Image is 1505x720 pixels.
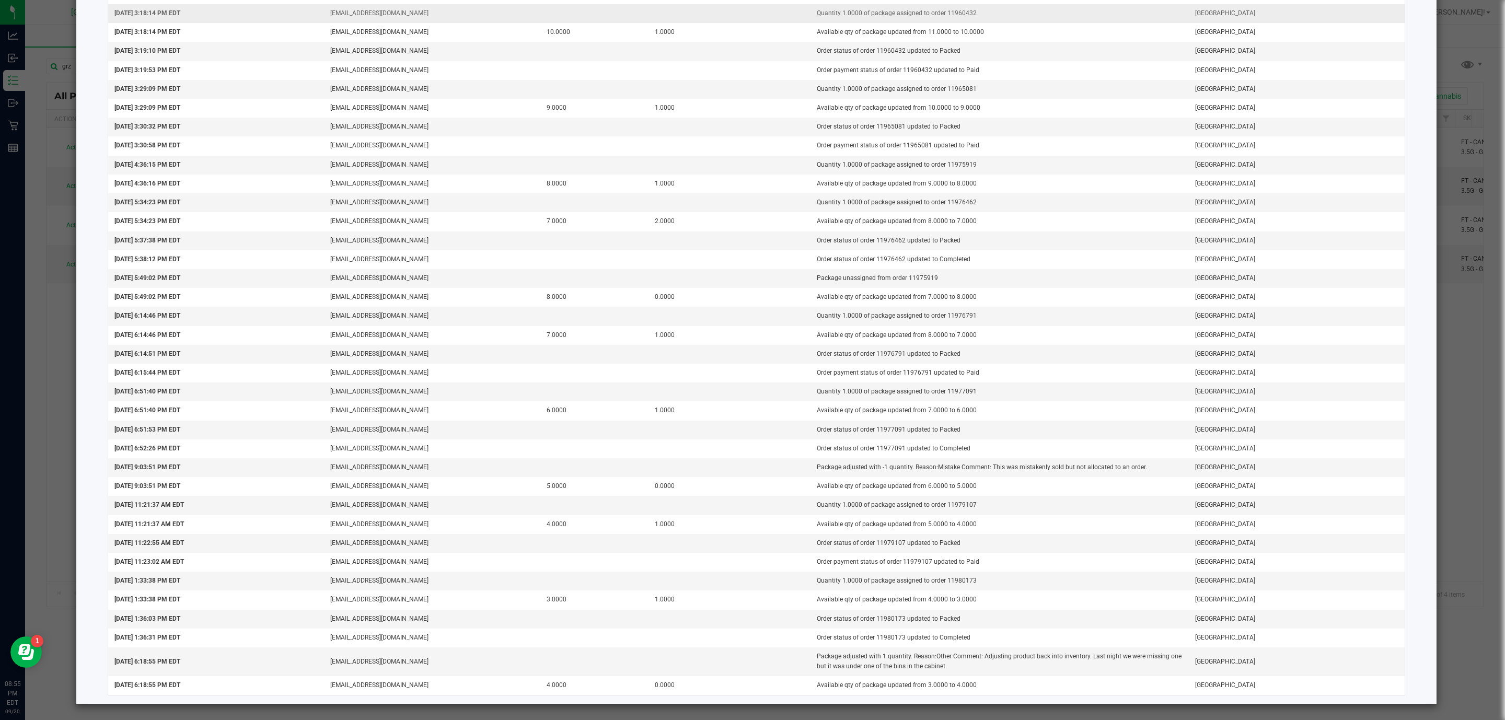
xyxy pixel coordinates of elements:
td: [EMAIL_ADDRESS][DOMAIN_NAME] [324,269,540,288]
td: [GEOGRAPHIC_DATA] [1189,590,1405,609]
td: [EMAIL_ADDRESS][DOMAIN_NAME] [324,676,540,694]
td: Available qty of package updated from 8.0000 to 7.0000 [811,326,1189,345]
iframe: Resource center unread badge [31,635,43,647]
td: Quantity 1.0000 of package assigned to order 11977091 [811,382,1189,401]
td: [GEOGRAPHIC_DATA] [1189,364,1405,382]
td: 1.0000 [649,175,811,193]
td: [EMAIL_ADDRESS][DOMAIN_NAME] [324,345,540,364]
td: [GEOGRAPHIC_DATA] [1189,647,1405,676]
td: [EMAIL_ADDRESS][DOMAIN_NAME] [324,364,540,382]
td: Order status of order 11976791 updated to Packed [811,345,1189,364]
td: [EMAIL_ADDRESS][DOMAIN_NAME] [324,553,540,572]
td: 1.0000 [649,99,811,118]
td: [EMAIL_ADDRESS][DOMAIN_NAME] [324,477,540,496]
td: [EMAIL_ADDRESS][DOMAIN_NAME] [324,61,540,80]
td: 2.0000 [649,212,811,231]
td: [GEOGRAPHIC_DATA] [1189,610,1405,629]
span: [DATE] 6:14:46 PM EDT [114,312,180,319]
td: [EMAIL_ADDRESS][DOMAIN_NAME] [324,382,540,401]
td: 5.0000 [540,477,649,496]
td: [GEOGRAPHIC_DATA] [1189,175,1405,193]
td: [GEOGRAPHIC_DATA] [1189,118,1405,136]
td: 8.0000 [540,288,649,307]
span: [DATE] 6:52:26 PM EDT [114,445,180,452]
td: Available qty of package updated from 3.0000 to 4.0000 [811,676,1189,694]
td: [EMAIL_ADDRESS][DOMAIN_NAME] [324,175,540,193]
td: 4.0000 [540,515,649,534]
td: [GEOGRAPHIC_DATA] [1189,458,1405,477]
td: [GEOGRAPHIC_DATA] [1189,326,1405,345]
td: [EMAIL_ADDRESS][DOMAIN_NAME] [324,288,540,307]
td: Package adjusted with 1 quantity. Reason:Other Comment: Adjusting product back into inventory. La... [811,647,1189,676]
td: [GEOGRAPHIC_DATA] [1189,4,1405,23]
span: [DATE] 6:15:44 PM EDT [114,369,180,376]
td: Quantity 1.0000 of package assigned to order 11976791 [811,307,1189,326]
td: 1.0000 [649,326,811,345]
span: [DATE] 5:49:02 PM EDT [114,293,180,300]
td: [GEOGRAPHIC_DATA] [1189,401,1405,420]
td: [GEOGRAPHIC_DATA] [1189,23,1405,42]
td: [EMAIL_ADDRESS][DOMAIN_NAME] [324,80,540,99]
span: [DATE] 9:03:51 PM EDT [114,482,180,490]
td: [EMAIL_ADDRESS][DOMAIN_NAME] [324,250,540,269]
td: Package unassigned from order 11975919 [811,269,1189,288]
td: 7.0000 [540,326,649,345]
td: Order payment status of order 11979107 updated to Paid [811,553,1189,572]
td: [EMAIL_ADDRESS][DOMAIN_NAME] [324,647,540,676]
td: Quantity 1.0000 of package assigned to order 11975919 [811,156,1189,175]
td: [GEOGRAPHIC_DATA] [1189,515,1405,534]
td: [EMAIL_ADDRESS][DOMAIN_NAME] [324,118,540,136]
td: [GEOGRAPHIC_DATA] [1189,156,1405,175]
td: [GEOGRAPHIC_DATA] [1189,345,1405,364]
td: Order status of order 11977091 updated to Completed [811,439,1189,458]
td: Available qty of package updated from 8.0000 to 7.0000 [811,212,1189,231]
td: Quantity 1.0000 of package assigned to order 11965081 [811,80,1189,99]
td: 1.0000 [649,590,811,609]
td: 0.0000 [649,288,811,307]
span: [DATE] 1:33:38 PM EDT [114,577,180,584]
td: [EMAIL_ADDRESS][DOMAIN_NAME] [324,534,540,553]
span: [DATE] 4:36:15 PM EDT [114,161,180,168]
td: Available qty of package updated from 6.0000 to 5.0000 [811,477,1189,496]
span: [DATE] 11:23:02 AM EDT [114,558,184,565]
td: Available qty of package updated from 7.0000 to 8.0000 [811,288,1189,307]
td: [GEOGRAPHIC_DATA] [1189,477,1405,496]
td: [GEOGRAPHIC_DATA] [1189,231,1405,250]
td: [EMAIL_ADDRESS][DOMAIN_NAME] [324,590,540,609]
td: [GEOGRAPHIC_DATA] [1189,193,1405,212]
td: [GEOGRAPHIC_DATA] [1189,212,1405,231]
iframe: Resource center [10,636,42,668]
td: [GEOGRAPHIC_DATA] [1189,534,1405,553]
span: [DATE] 11:22:55 AM EDT [114,539,184,547]
td: [EMAIL_ADDRESS][DOMAIN_NAME] [324,23,540,42]
td: [EMAIL_ADDRESS][DOMAIN_NAME] [324,42,540,61]
td: 1.0000 [649,515,811,534]
td: Available qty of package updated from 9.0000 to 8.0000 [811,175,1189,193]
span: [DATE] 1:36:03 PM EDT [114,615,180,622]
span: [DATE] 3:30:32 PM EDT [114,123,180,130]
td: Package adjusted with -1 quantity. Reason:Mistake Comment: This was mistakenly sold but not alloc... [811,458,1189,477]
span: [DATE] 3:30:58 PM EDT [114,142,180,149]
span: [DATE] 6:18:55 PM EDT [114,658,180,665]
td: [GEOGRAPHIC_DATA] [1189,676,1405,694]
td: [EMAIL_ADDRESS][DOMAIN_NAME] [324,193,540,212]
span: [DATE] 6:14:51 PM EDT [114,350,180,357]
td: Available qty of package updated from 11.0000 to 10.0000 [811,23,1189,42]
span: [DATE] 5:49:02 PM EDT [114,274,180,282]
td: Order status of order 11980173 updated to Packed [811,610,1189,629]
td: [GEOGRAPHIC_DATA] [1189,382,1405,401]
span: [DATE] 5:34:23 PM EDT [114,199,180,206]
td: Order status of order 11979107 updated to Packed [811,534,1189,553]
span: [DATE] 5:38:12 PM EDT [114,256,180,263]
td: [EMAIL_ADDRESS][DOMAIN_NAME] [324,231,540,250]
td: Order payment status of order 11976791 updated to Paid [811,364,1189,382]
td: 7.0000 [540,212,649,231]
td: Order status of order 11965081 updated to Packed [811,118,1189,136]
td: [EMAIL_ADDRESS][DOMAIN_NAME] [324,401,540,420]
td: 1.0000 [649,401,811,420]
span: [DATE] 6:18:55 PM EDT [114,681,180,689]
td: [EMAIL_ADDRESS][DOMAIN_NAME] [324,629,540,647]
td: [GEOGRAPHIC_DATA] [1189,421,1405,439]
td: [EMAIL_ADDRESS][DOMAIN_NAME] [324,326,540,345]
